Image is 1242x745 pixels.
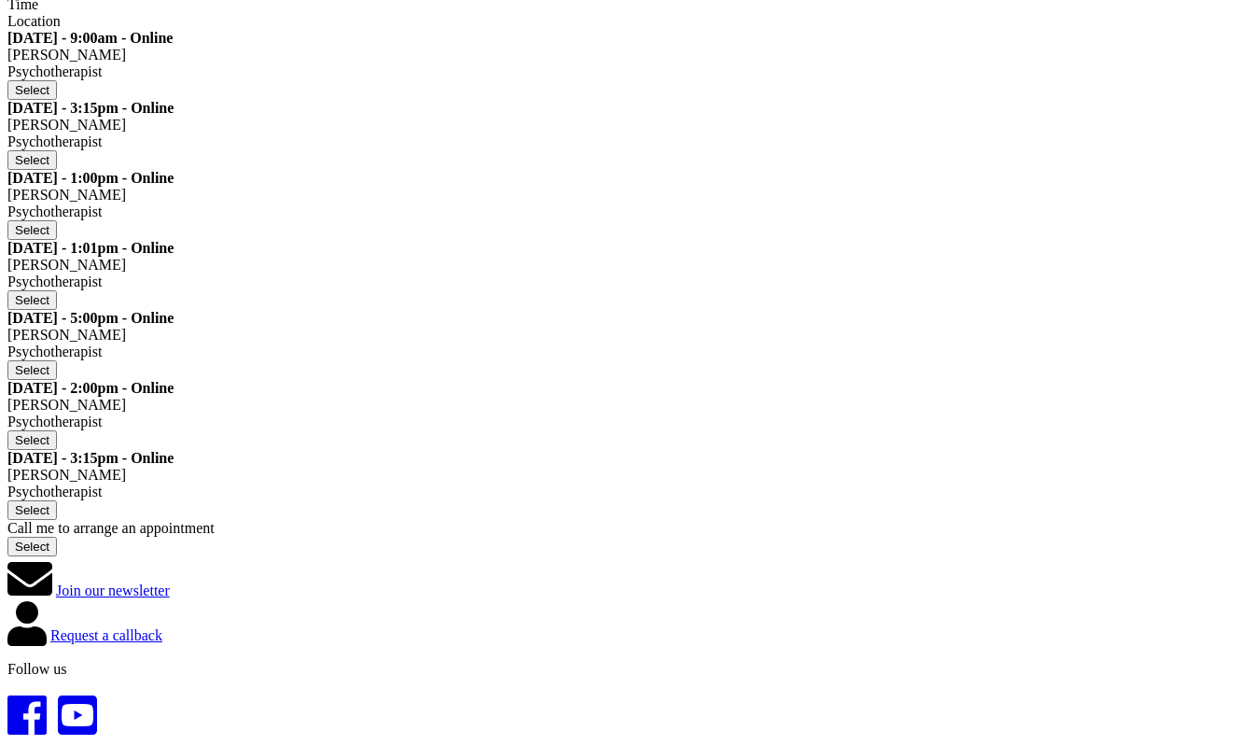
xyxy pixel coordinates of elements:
[56,583,170,598] a: Join our newsletter
[7,537,57,556] button: Select callback
[7,100,174,116] strong: [DATE] - 3:15pm - Online
[7,693,47,738] i: Facebook
[7,719,47,735] a: Facebook
[7,661,1235,678] p: Follow us
[7,380,174,396] strong: [DATE] - 2:00pm - Online
[7,170,1235,220] div: [PERSON_NAME] Psychotherapist
[7,100,1235,150] div: [PERSON_NAME] Psychotherapist
[7,170,174,186] strong: [DATE] - 1:00pm - Online
[7,310,174,326] strong: [DATE] - 5:00pm - Online
[7,240,1235,290] div: [PERSON_NAME] Psychotherapist
[7,30,1235,80] div: [PERSON_NAME] Psychotherapist
[58,693,97,738] i: YouTube
[7,310,1235,360] div: [PERSON_NAME] Psychotherapist
[7,150,57,170] button: Select Sat 6 Sep 3:15pm online
[7,240,174,256] strong: [DATE] - 1:01pm - Online
[7,520,1235,537] div: Call me to arrange an appointment
[7,30,173,46] strong: [DATE] - 9:00am - Online
[50,627,162,643] a: Request a callback
[7,80,57,100] button: Select Fri 5 Sep 9:00am online
[7,290,57,310] button: Select Mon 8 Sep 1:01pm online
[7,500,57,520] button: Select Thu 11 Sep 3:15pm online
[7,13,1235,30] div: Location
[7,450,1235,500] div: [PERSON_NAME] Psychotherapist
[58,719,97,735] a: YouTube
[7,430,57,450] button: Select Thu 11 Sep 2:00pm online
[7,360,57,380] button: Select Wed 10 Sep 5:00pm online
[7,220,57,240] button: Select Mon 8 Sep 1:00pm online
[7,380,1235,430] div: [PERSON_NAME] Psychotherapist
[7,450,174,466] strong: [DATE] - 3:15pm - Online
